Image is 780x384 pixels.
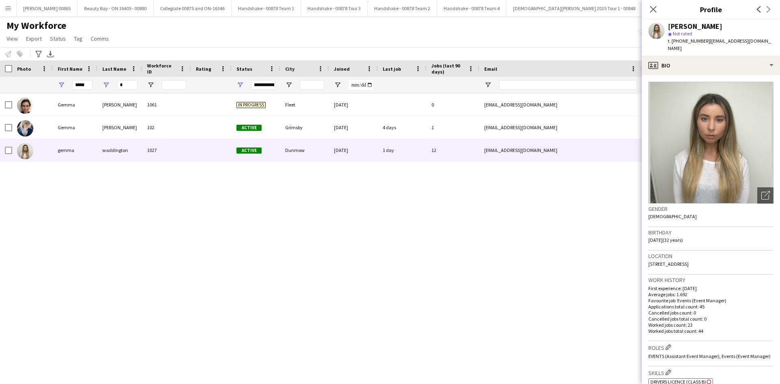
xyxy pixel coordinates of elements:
[648,316,773,322] p: Cancelled jobs total count: 0
[6,35,18,42] span: View
[479,93,642,116] div: [EMAIL_ADDRESS][DOMAIN_NAME]
[232,0,301,16] button: Handshake - 00878 Team 1
[648,82,773,204] img: Crew avatar or photo
[142,139,191,161] div: 1027
[280,139,329,161] div: Dunmow
[329,139,378,161] div: [DATE]
[479,139,642,161] div: [EMAIL_ADDRESS][DOMAIN_NAME]
[17,98,33,114] img: Gemma Conway
[427,139,479,161] div: 12
[236,102,266,108] span: In progress
[34,49,43,59] app-action-btn: Advanced filters
[648,304,773,310] p: Applications total count: 45
[102,66,126,72] span: Last Name
[329,116,378,139] div: [DATE]
[648,322,773,328] p: Worked jobs count: 23
[74,35,82,42] span: Tag
[329,93,378,116] div: [DATE]
[285,81,292,89] button: Open Filter Menu
[648,213,697,219] span: [DEMOGRAPHIC_DATA]
[642,4,780,15] h3: Profile
[648,310,773,316] p: Cancelled jobs count: 0
[507,0,642,16] button: [DEMOGRAPHIC_DATA][PERSON_NAME] 2025 Tour 1 - 00848
[45,49,55,59] app-action-btn: Export XLSX
[479,116,642,139] div: [EMAIL_ADDRESS][DOMAIN_NAME]
[648,328,773,334] p: Worked jobs total count: 44
[648,237,683,243] span: [DATE] (32 years)
[648,297,773,304] p: Favourite job: Events (Event Manager)
[301,0,368,16] button: Handshake - 00878 Tour 3
[648,291,773,297] p: Average jobs: 1.692
[17,143,33,159] img: gemma waddington
[196,66,211,72] span: Rating
[17,66,31,72] span: Photo
[91,35,109,42] span: Comms
[17,0,78,16] button: [PERSON_NAME] 00865
[147,81,154,89] button: Open Filter Menu
[71,33,86,44] a: Tag
[648,368,773,377] h3: Skills
[154,0,232,16] button: Collegiate 00875 and ON-16346
[236,148,262,154] span: Active
[6,20,66,32] span: My Workforce
[26,35,42,42] span: Export
[648,276,773,284] h3: Work history
[97,139,142,161] div: waddington
[87,33,112,44] a: Comms
[236,125,262,131] span: Active
[78,0,154,16] button: Beauty Bay - ON 16405 - 00880
[499,80,637,90] input: Email Filter Input
[142,93,191,116] div: 1061
[648,229,773,236] h3: Birthday
[280,116,329,139] div: Grimsby
[668,38,710,44] span: t. [PHONE_NUMBER]
[236,66,252,72] span: Status
[3,33,21,44] a: View
[17,120,33,137] img: Gemma Owen-Kendall
[648,252,773,260] h3: Location
[50,35,66,42] span: Status
[162,80,186,90] input: Workforce ID Filter Input
[648,261,689,267] span: [STREET_ADDRESS]
[668,38,771,51] span: | [EMAIL_ADDRESS][DOMAIN_NAME]
[236,81,244,89] button: Open Filter Menu
[437,0,507,16] button: Handshake - 00878 Team 4
[58,81,65,89] button: Open Filter Menu
[285,66,295,72] span: City
[280,93,329,116] div: Fleet
[349,80,373,90] input: Joined Filter Input
[102,81,110,89] button: Open Filter Menu
[648,285,773,291] p: First experience: [DATE]
[53,139,97,161] div: gemma
[484,66,497,72] span: Email
[53,116,97,139] div: Gemma
[97,93,142,116] div: [PERSON_NAME]
[53,93,97,116] div: Gemma
[368,0,437,16] button: Handshake - 00878 Team 2
[383,66,401,72] span: Last job
[648,205,773,213] h3: Gender
[378,116,427,139] div: 4 days
[97,116,142,139] div: [PERSON_NAME]
[72,80,93,90] input: First Name Filter Input
[427,116,479,139] div: 1
[431,63,465,75] span: Jobs (last 90 days)
[668,23,722,30] div: [PERSON_NAME]
[757,187,773,204] div: Open photos pop-in
[117,80,137,90] input: Last Name Filter Input
[300,80,324,90] input: City Filter Input
[334,81,341,89] button: Open Filter Menu
[378,139,427,161] div: 1 day
[648,343,773,351] h3: Roles
[23,33,45,44] a: Export
[427,93,479,116] div: 0
[334,66,350,72] span: Joined
[142,116,191,139] div: 102
[648,353,771,359] span: EVENTS (Assistant Event Manager), Events (Event Manager)
[47,33,69,44] a: Status
[147,63,176,75] span: Workforce ID
[673,30,692,37] span: Not rated
[642,56,780,75] div: Bio
[58,66,82,72] span: First Name
[484,81,492,89] button: Open Filter Menu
